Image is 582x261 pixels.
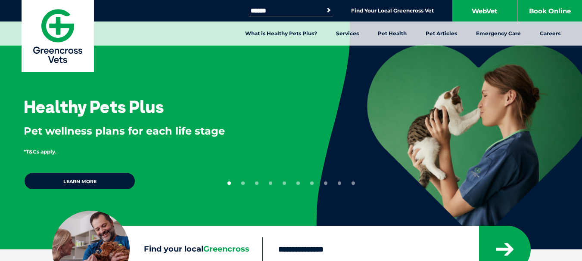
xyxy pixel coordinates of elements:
[530,21,570,46] a: Careers
[310,181,314,185] button: 7 of 10
[467,21,530,46] a: Emergency Care
[338,181,341,185] button: 9 of 10
[24,98,164,115] h3: Healthy Pets Plus
[351,7,434,14] a: Find Your Local Greencross Vet
[236,21,327,46] a: What is Healthy Pets Plus?
[255,181,258,185] button: 3 of 10
[324,181,327,185] button: 8 of 10
[324,6,333,15] button: Search
[416,21,467,46] a: Pet Articles
[227,181,231,185] button: 1 of 10
[296,181,300,185] button: 6 of 10
[283,181,286,185] button: 5 of 10
[203,244,249,254] span: Greencross
[269,181,272,185] button: 4 of 10
[352,181,355,185] button: 10 of 10
[24,172,136,190] a: Learn more
[52,243,262,256] label: Find your local
[241,181,245,185] button: 2 of 10
[368,21,416,46] a: Pet Health
[24,148,56,155] span: *T&Cs apply.
[327,21,368,46] a: Services
[24,124,288,138] p: Pet wellness plans for each life stage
